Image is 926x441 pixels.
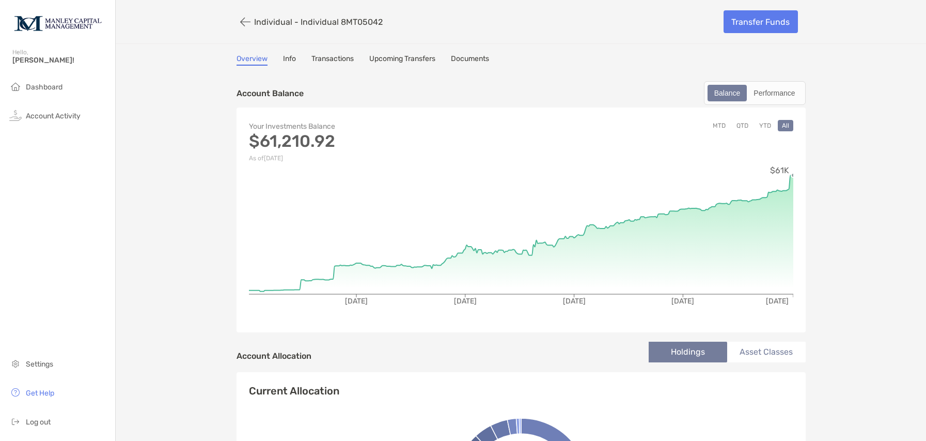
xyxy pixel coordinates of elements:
p: As of [DATE] [249,152,521,165]
li: Holdings [649,342,727,362]
h4: Current Allocation [249,385,339,397]
span: [PERSON_NAME]! [12,56,109,65]
span: Log out [26,418,51,427]
span: Account Activity [26,112,81,120]
tspan: [DATE] [671,297,694,306]
span: Settings [26,360,53,369]
tspan: [DATE] [562,297,585,306]
img: activity icon [9,109,22,121]
a: Overview [237,54,268,66]
button: QTD [732,120,752,131]
a: Info [283,54,296,66]
img: household icon [9,80,22,93]
a: Documents [451,54,489,66]
div: Performance [748,86,801,100]
li: Asset Classes [727,342,806,362]
p: $61,210.92 [249,135,521,148]
a: Transactions [311,54,354,66]
p: Your Investments Balance [249,120,521,133]
h4: Account Allocation [237,351,311,361]
tspan: [DATE] [453,297,476,306]
button: All [778,120,793,131]
p: Account Balance [237,87,304,100]
button: YTD [755,120,775,131]
span: Get Help [26,389,54,398]
div: Balance [709,86,746,100]
div: segmented control [704,81,806,105]
p: Individual - Individual 8MT05042 [254,17,383,27]
img: settings icon [9,357,22,370]
tspan: [DATE] [344,297,367,306]
img: Zoe Logo [12,4,103,41]
img: get-help icon [9,386,22,399]
button: MTD [709,120,730,131]
span: Dashboard [26,83,62,92]
img: logout icon [9,415,22,428]
tspan: [DATE] [766,297,789,306]
a: Upcoming Transfers [369,54,435,66]
a: Transfer Funds [724,10,798,33]
tspan: $61K [770,165,789,175]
